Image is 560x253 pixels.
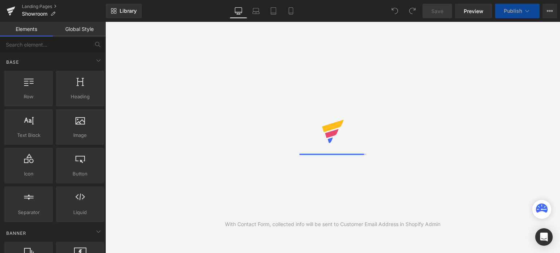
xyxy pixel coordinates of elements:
a: Preview [455,4,492,18]
span: Base [5,59,20,66]
span: Preview [464,7,483,15]
span: Image [58,131,102,139]
a: Tablet [265,4,282,18]
a: Desktop [230,4,247,18]
a: Mobile [282,4,300,18]
span: Button [58,170,102,178]
span: Text Block [7,131,51,139]
a: New Library [106,4,142,18]
span: Separator [7,209,51,216]
div: Open Intercom Messenger [535,228,553,246]
button: More [542,4,557,18]
button: Publish [495,4,540,18]
span: Showroom [22,11,47,17]
a: Landing Pages [22,4,106,9]
div: With Contact Form, collected info will be sent to Customer Email Address in Shopify Admin [225,220,440,228]
span: Heading [58,93,102,100]
span: Row [7,93,51,100]
button: Undo [388,4,402,18]
span: Save [431,7,443,15]
span: Publish [504,8,522,14]
span: Liquid [58,209,102,216]
button: Redo [405,4,420,18]
a: Global Style [53,22,106,36]
span: Library [120,8,137,14]
span: Banner [5,230,27,237]
span: Icon [7,170,51,178]
a: Laptop [247,4,265,18]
